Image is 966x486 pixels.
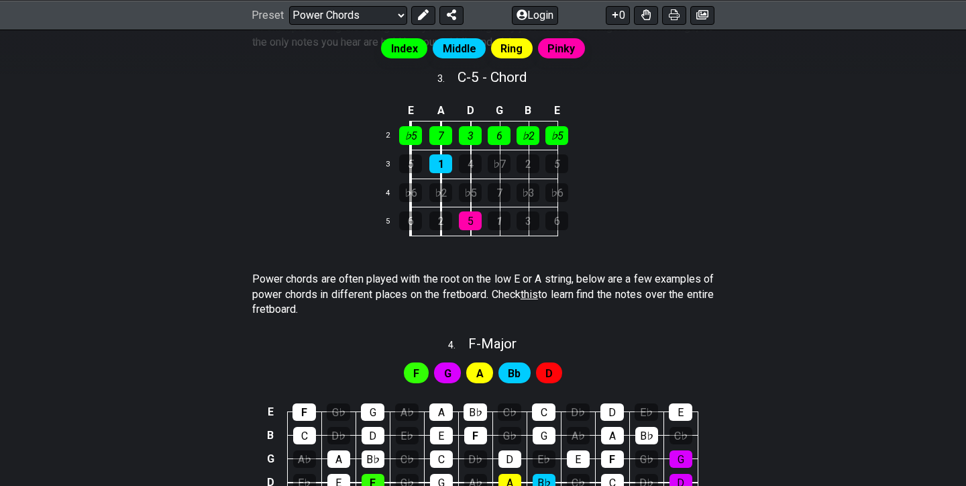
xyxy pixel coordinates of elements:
[327,403,350,421] div: G♭
[293,427,316,444] div: C
[635,403,658,421] div: E♭
[669,403,692,421] div: E
[262,447,278,471] td: G
[532,403,555,421] div: C
[262,424,278,447] td: B
[468,336,517,352] span: F - Major
[362,450,384,468] div: B♭
[547,39,575,58] span: Pinky
[545,211,568,230] div: 6
[395,403,419,421] div: A♭
[292,403,316,421] div: F
[396,427,419,444] div: E♭
[361,403,384,421] div: G
[508,364,521,383] span: First enable full edit mode to edit
[567,450,590,468] div: E
[533,450,555,468] div: E♭
[443,39,476,58] span: Middle
[464,403,487,421] div: B♭
[430,427,453,444] div: E
[500,39,523,58] span: Ring
[430,450,453,468] div: C
[545,364,553,383] span: First enable full edit mode to edit
[327,427,350,444] div: D♭
[252,272,714,317] p: Power chords are often played with the root on the low E or A string, below are a few examples of...
[458,69,527,85] span: C - 5 - Chord
[378,207,411,236] td: 5
[498,403,521,421] div: C♭
[444,364,451,383] span: First enable full edit mode to edit
[464,450,487,468] div: D♭
[545,183,568,202] div: ♭6
[669,450,692,468] div: G
[426,99,456,121] td: A
[459,126,482,145] div: 3
[399,183,422,202] div: ♭6
[252,9,284,21] span: Preset
[362,427,384,444] div: D
[399,154,422,173] div: 5
[411,5,435,24] button: Edit Preset
[514,99,543,121] td: B
[517,211,539,230] div: 3
[517,154,539,173] div: 2
[439,5,464,24] button: Share Preset
[662,5,686,24] button: Print
[429,403,453,421] div: A
[293,450,316,468] div: A♭
[429,211,452,230] div: 2
[429,154,452,173] div: 1
[378,150,411,179] td: 3
[533,427,555,444] div: G
[690,5,714,24] button: Create image
[413,364,419,383] span: First enable full edit mode to edit
[262,400,278,424] td: E
[429,183,452,202] div: ♭2
[521,288,538,301] span: this
[459,183,482,202] div: ♭5
[464,427,487,444] div: F
[429,126,452,145] div: 7
[517,126,539,145] div: ♭2
[606,5,630,24] button: 0
[635,427,658,444] div: B♭
[378,121,411,150] td: 2
[488,211,511,230] div: 1
[498,427,521,444] div: G♭
[488,126,511,145] div: 6
[459,154,482,173] div: 4
[545,126,568,145] div: ♭5
[485,99,514,121] td: G
[289,5,407,24] select: Preset
[455,99,485,121] td: D
[378,179,411,207] td: 4
[399,126,422,145] div: ♭5
[498,450,521,468] div: D
[512,5,558,24] button: Login
[567,427,590,444] div: A♭
[601,427,624,444] div: A
[669,427,692,444] div: C♭
[634,5,658,24] button: Toggle Dexterity for all fretkits
[488,154,511,173] div: ♭7
[391,39,418,58] span: Index
[476,364,484,383] span: First enable full edit mode to edit
[437,72,458,87] span: 3 .
[448,338,468,353] span: 4 .
[600,403,624,421] div: D
[566,403,590,421] div: D♭
[327,450,350,468] div: A
[459,211,482,230] div: 5
[399,211,422,230] div: 6
[635,450,658,468] div: G♭
[396,450,419,468] div: C♭
[543,99,572,121] td: E
[395,99,426,121] td: E
[601,450,624,468] div: F
[545,154,568,173] div: 5
[517,183,539,202] div: ♭3
[488,183,511,202] div: 7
